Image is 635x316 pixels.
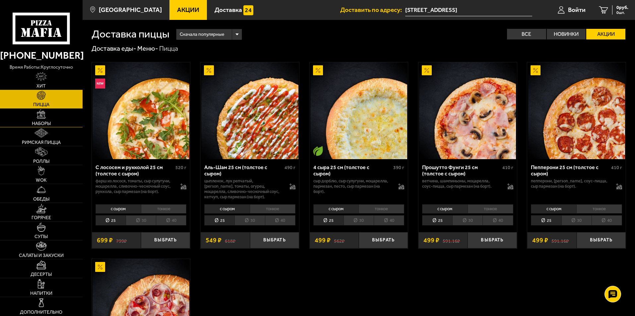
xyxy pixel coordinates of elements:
[531,178,609,189] p: пепперони, [PERSON_NAME], соус-пицца, сыр пармезан (на борт).
[33,159,49,164] span: Роллы
[180,28,224,41] span: Сначала популярные
[528,62,625,159] img: Пепперони 25 см (толстое с сыром)
[419,62,516,159] img: Прошутто Фунги 25 см (толстое с сыром)
[36,178,47,183] span: WOK
[313,146,323,156] img: Вегетарианское блюдо
[243,5,253,15] img: 15daf4d41897b9f0e9f617042186c801.svg
[97,237,113,244] span: 699 ₽
[422,164,501,177] div: Прошутто Фунги 25 см (толстое с сыром)
[532,237,548,244] span: 499 ₽
[393,165,404,170] span: 390 г
[95,204,141,214] li: с сыром
[33,197,49,202] span: Обеды
[141,204,187,214] li: тонкое
[265,215,295,225] li: 40
[95,79,105,89] img: Новинка
[551,237,569,244] s: 591.16 ₽
[405,4,532,16] input: Ваш адрес доставки
[250,232,299,248] button: Выбрать
[175,165,186,170] span: 520 г
[334,237,345,244] s: 562 ₽
[95,65,105,75] img: Акционный
[225,237,235,244] s: 618 ₽
[177,7,199,13] span: Акции
[201,62,298,159] img: Аль-Шам 25 см (толстое с сыром)
[313,215,344,225] li: 25
[285,165,295,170] span: 490 г
[20,310,62,315] span: Дополнительно
[592,215,622,225] li: 40
[137,44,158,52] a: Меню-
[359,232,408,248] button: Выбрать
[576,204,622,214] li: тонкое
[358,204,404,214] li: тонкое
[204,215,234,225] li: 25
[422,215,452,225] li: 25
[531,164,609,177] div: Пепперони 25 см (толстое с сыром)
[206,237,222,244] span: 549 ₽
[482,215,513,225] li: 40
[443,237,460,244] s: 591.16 ₽
[313,65,323,75] img: Акционный
[527,62,626,159] a: АкционныйПепперони 25 см (толстое с сыром)
[32,121,51,126] span: Наборы
[141,232,190,248] button: Выбрать
[204,164,283,177] div: Аль-Шам 25 см (толстое с сыром)
[374,215,404,225] li: 40
[577,232,626,248] button: Выбрать
[34,234,48,239] span: Супы
[531,65,540,75] img: Акционный
[31,272,52,277] span: Десерты
[418,62,517,159] a: АкционныйПрошутто Фунги 25 см (толстое с сыром)
[92,44,136,52] a: Доставка еды-
[250,204,295,214] li: тонкое
[116,237,127,244] s: 799 ₽
[340,7,405,13] span: Доставить по адресу:
[204,204,250,214] li: с сыром
[95,178,174,194] p: фарш из лосося, томаты, сыр сулугуни, моцарелла, сливочно-чесночный соус, руккола, сыр пармезан (...
[159,44,178,53] div: Пицца
[423,237,439,244] span: 499 ₽
[313,204,359,214] li: с сыром
[452,215,482,225] li: 30
[313,178,392,194] p: сыр дорблю, сыр сулугуни, моцарелла, пармезан, песто, сыр пармезан (на борт).
[531,204,576,214] li: с сыром
[204,65,214,75] img: Акционный
[156,215,186,225] li: 40
[611,165,622,170] span: 410 г
[422,65,432,75] img: Акционный
[468,204,513,214] li: тонкое
[313,164,392,177] div: 4 сыра 25 см (толстое с сыром)
[33,102,49,107] span: Пицца
[315,237,331,244] span: 499 ₽
[95,164,174,177] div: С лососем и рукколой 25 см (толстое с сыром)
[126,215,156,225] li: 30
[422,204,468,214] li: с сыром
[422,178,501,189] p: ветчина, шампиньоны, моцарелла, соус-пицца, сыр пармезан (на борт).
[93,62,189,159] img: С лососем и рукколой 25 см (толстое с сыром)
[92,29,169,39] h1: Доставка пиццы
[507,29,546,39] label: Все
[531,215,561,225] li: 25
[36,84,46,89] span: Хит
[310,62,407,159] img: 4 сыра 25 см (толстое с сыром)
[547,29,586,39] label: Новинки
[616,11,628,15] span: 0 шт.
[19,253,64,258] span: Салаты и закуски
[568,7,586,13] span: Войти
[616,5,628,10] span: 0 руб.
[204,178,283,200] p: цыпленок, лук репчатый, [PERSON_NAME], томаты, огурец, моцарелла, сливочно-чесночный соус, кетчуп...
[22,140,61,145] span: Римская пицца
[310,62,408,159] a: АкционныйВегетарианское блюдо4 сыра 25 см (толстое с сыром)
[561,215,592,225] li: 30
[95,262,105,272] img: Акционный
[468,232,517,248] button: Выбрать
[95,215,126,225] li: 25
[586,29,625,39] label: Акции
[92,62,190,159] a: АкционныйНовинкаС лососем и рукколой 25 см (толстое с сыром)
[32,216,51,220] span: Горячее
[234,215,265,225] li: 30
[30,291,52,296] span: Напитки
[215,7,242,13] span: Доставка
[201,62,299,159] a: АкционныйАль-Шам 25 см (толстое с сыром)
